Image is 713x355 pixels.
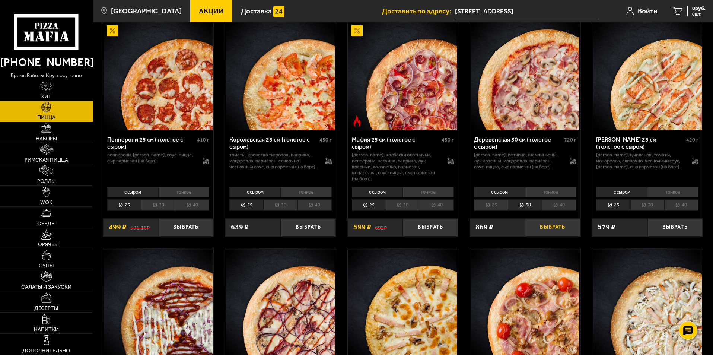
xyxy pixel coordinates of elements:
[542,199,576,211] li: 40
[281,218,336,237] button: Выбрать
[107,136,195,150] div: Пепперони 25 см (толстое с сыром)
[420,199,454,211] li: 40
[111,7,182,15] span: [GEOGRAPHIC_DATA]
[199,7,224,15] span: Акции
[348,22,458,130] a: АкционныйОстрое блюдоМафия 25 см (толстое с сыром)
[297,199,332,211] li: 40
[596,136,684,150] div: [PERSON_NAME] 25 см (толстое с сыром)
[474,187,525,197] li: с сыром
[692,6,706,11] span: 0 руб.
[474,136,562,150] div: Деревенская 30 см (толстое с сыром)
[36,136,57,142] span: Наборы
[107,25,118,36] img: Акционный
[508,199,542,211] li: 30
[348,22,457,130] img: Мафия 25 см (толстое с сыром)
[455,4,598,18] input: Ваш адрес доставки
[475,224,493,231] span: 869 ₽
[229,136,318,150] div: Королевская 25 см (толстое с сыром)
[273,6,284,17] img: 15daf4d41897b9f0e9f617042186c801.svg
[107,199,141,211] li: 25
[351,115,363,127] img: Острое блюдо
[37,115,55,120] span: Пицца
[474,152,562,170] p: [PERSON_NAME], ветчина, шампиньоны, лук красный, моцарелла, пармезан, соус-пицца, сыр пармезан (н...
[375,224,387,231] s: 692 ₽
[34,327,59,332] span: Напитки
[158,218,213,237] button: Выбрать
[175,199,209,211] li: 40
[107,152,195,164] p: пепперони, [PERSON_NAME], соус-пицца, сыр пармезан (на борт).
[471,22,579,130] img: Деревенская 30 см (толстое с сыром)
[692,12,706,16] span: 0 шт.
[525,187,576,197] li: тонкое
[130,224,150,231] s: 591.16 ₽
[107,187,158,197] li: с сыром
[593,22,702,130] img: Чикен Ранч 25 см (толстое с сыром)
[39,263,54,269] span: Супы
[226,22,335,130] img: Королевская 25 см (толстое с сыром)
[525,218,580,237] button: Выбрать
[564,137,576,143] span: 720 г
[596,199,630,211] li: 25
[403,218,458,237] button: Выбрать
[647,187,698,197] li: тонкое
[353,224,371,231] span: 599 ₽
[141,199,175,211] li: 30
[37,221,55,226] span: Обеды
[474,199,508,211] li: 25
[638,7,658,15] span: Войти
[229,152,318,170] p: томаты, креветка тигровая, паприка, моцарелла, пармезан, сливочно-чесночный соус, сыр пармезан (н...
[21,285,71,290] span: Салаты и закуски
[197,137,209,143] span: 410 г
[34,306,58,311] span: Десерты
[231,224,249,231] span: 639 ₽
[596,187,647,197] li: с сыром
[598,224,615,231] span: 579 ₽
[647,218,703,237] button: Выбрать
[229,199,263,211] li: 25
[241,7,272,15] span: Доставка
[664,199,698,211] li: 40
[630,199,664,211] li: 30
[352,152,440,182] p: [PERSON_NAME], колбаски охотничьи, пепперони, ветчина, паприка, лук красный, халапеньо, пармезан,...
[352,136,440,150] div: Мафия 25 см (толстое с сыром)
[319,137,332,143] span: 450 г
[103,22,214,130] a: АкционныйПепперони 25 см (толстое с сыром)
[280,187,332,197] li: тонкое
[40,200,52,205] span: WOK
[386,199,420,211] li: 30
[229,187,280,197] li: с сыром
[263,199,297,211] li: 30
[35,242,57,247] span: Горячее
[352,199,386,211] li: 25
[470,22,580,130] a: Деревенская 30 см (толстое с сыром)
[402,187,454,197] li: тонкое
[686,137,698,143] span: 420 г
[352,187,403,197] li: с сыром
[442,137,454,143] span: 450 г
[37,179,55,184] span: Роллы
[41,94,51,99] span: Хит
[225,22,336,130] a: Королевская 25 см (толстое с сыром)
[22,348,70,354] span: Дополнительно
[109,224,127,231] span: 499 ₽
[592,22,703,130] a: Чикен Ранч 25 см (толстое с сыром)
[25,158,68,163] span: Римская пицца
[351,25,363,36] img: Акционный
[158,187,210,197] li: тонкое
[596,152,684,170] p: [PERSON_NAME], цыпленок, томаты, моцарелла, сливочно-чесночный соус, [PERSON_NAME], сыр пармезан ...
[104,22,213,130] img: Пепперони 25 см (толстое с сыром)
[382,7,455,15] span: Доставить по адресу:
